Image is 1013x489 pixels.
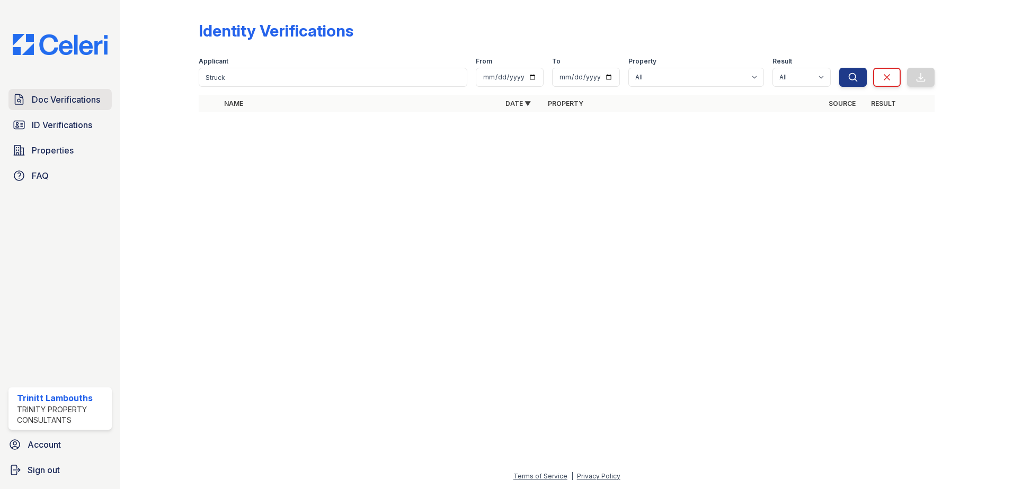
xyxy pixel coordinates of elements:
a: Source [829,99,856,107]
span: Account [28,438,61,451]
span: Doc Verifications [32,93,100,106]
a: Name [224,99,243,107]
span: ID Verifications [32,119,92,131]
img: CE_Logo_Blue-a8612792a0a2168367f1c8372b55b34899dd931a85d93a1a3d3e32e68fde9ad4.png [4,34,116,55]
a: Date ▼ [505,99,531,107]
div: | [571,472,573,480]
input: Search by name or phone number [199,68,467,87]
a: Privacy Policy [577,472,620,480]
span: FAQ [32,169,49,182]
a: FAQ [8,165,112,186]
a: ID Verifications [8,114,112,135]
div: Trinity Property Consultants [17,404,108,425]
a: Account [4,434,116,455]
div: Identity Verifications [199,21,353,40]
div: Trinitt Lambouths [17,392,108,404]
label: To [552,57,561,66]
a: Sign out [4,459,116,481]
a: Terms of Service [513,472,567,480]
label: Applicant [199,57,228,66]
span: Properties [32,144,74,157]
label: Result [772,57,792,66]
a: Properties [8,140,112,161]
label: From [476,57,492,66]
label: Property [628,57,656,66]
span: Sign out [28,464,60,476]
a: Doc Verifications [8,89,112,110]
a: Result [871,99,896,107]
a: Property [548,99,583,107]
